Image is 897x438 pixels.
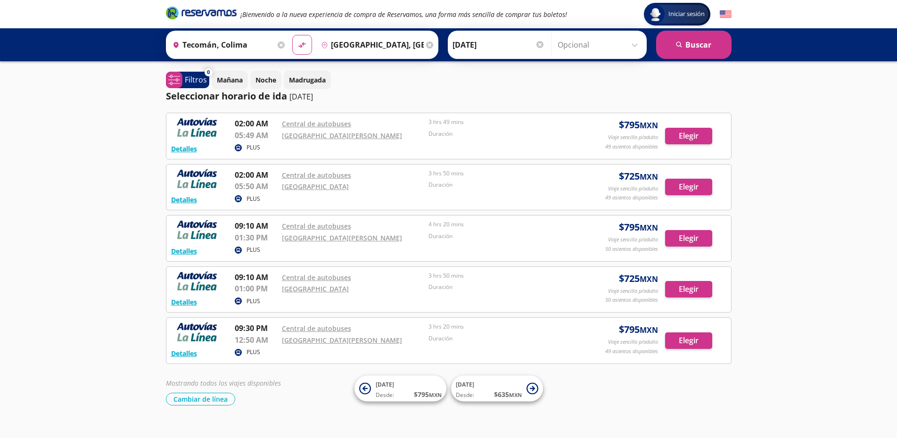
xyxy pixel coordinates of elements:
p: 09:10 AM [235,220,277,231]
p: PLUS [247,348,260,356]
button: Detalles [171,195,197,205]
button: Noche [250,71,281,89]
input: Buscar Origen [169,33,275,57]
span: [DATE] [376,380,394,388]
p: 3 hrs 50 mins [428,169,571,178]
p: Madrugada [289,75,326,85]
p: 49 asientos disponibles [605,143,658,151]
img: RESERVAMOS [171,169,223,188]
p: 02:00 AM [235,118,277,129]
button: Elegir [665,281,712,298]
p: 01:30 PM [235,232,277,243]
a: Central de autobuses [282,324,351,333]
span: $ 795 [619,118,658,132]
span: $ 795 [619,220,658,234]
p: Viaje sencillo p/adulto [608,133,658,141]
small: MXN [640,223,658,233]
p: PLUS [247,246,260,254]
span: $ 795 [619,322,658,337]
p: Viaje sencillo p/adulto [608,185,658,193]
a: Central de autobuses [282,171,351,180]
p: Viaje sencillo p/adulto [608,236,658,244]
small: MXN [640,274,658,284]
p: Mañana [217,75,243,85]
span: $ 635 [494,389,522,399]
p: Duración [428,181,571,189]
span: $ 725 [619,272,658,286]
small: MXN [509,391,522,398]
p: 50 asientos disponibles [605,296,658,304]
input: Opcional [558,33,642,57]
button: Madrugada [284,71,331,89]
button: [DATE]Desde:$795MXN [354,376,446,402]
span: $ 795 [414,389,442,399]
p: PLUS [247,195,260,203]
img: RESERVAMOS [171,322,223,341]
p: 02:00 AM [235,169,277,181]
button: Detalles [171,348,197,358]
p: 09:10 AM [235,272,277,283]
p: 4 hrs 20 mins [428,220,571,229]
span: Desde: [456,391,474,399]
button: Elegir [665,230,712,247]
a: [GEOGRAPHIC_DATA][PERSON_NAME] [282,336,402,345]
button: Detalles [171,297,197,307]
button: English [720,8,732,20]
p: 49 asientos disponibles [605,194,658,202]
button: Buscar [656,31,732,59]
small: MXN [640,120,658,131]
p: 3 hrs 50 mins [428,272,571,280]
a: Central de autobuses [282,119,351,128]
p: 49 asientos disponibles [605,347,658,355]
p: 12:50 AM [235,334,277,346]
p: Duración [428,334,571,343]
span: 0 [207,68,210,76]
p: Filtros [185,74,207,85]
p: 05:49 AM [235,130,277,141]
p: 01:00 PM [235,283,277,294]
p: 3 hrs 20 mins [428,322,571,331]
p: 09:30 PM [235,322,277,334]
i: Brand Logo [166,6,237,20]
button: [DATE]Desde:$635MXN [451,376,543,402]
p: [DATE] [289,91,313,102]
small: MXN [640,325,658,335]
a: Central de autobuses [282,222,351,231]
p: Viaje sencillo p/adulto [608,287,658,295]
button: Mañana [212,71,248,89]
button: Detalles [171,246,197,256]
span: Desde: [376,391,394,399]
p: 3 hrs 49 mins [428,118,571,126]
a: Central de autobuses [282,273,351,282]
p: 05:50 AM [235,181,277,192]
a: [GEOGRAPHIC_DATA] [282,182,349,191]
button: Cambiar de línea [166,393,235,405]
p: PLUS [247,297,260,306]
button: Elegir [665,128,712,144]
a: Brand Logo [166,6,237,23]
p: Duración [428,130,571,138]
a: [GEOGRAPHIC_DATA][PERSON_NAME] [282,233,402,242]
p: Viaje sencillo p/adulto [608,338,658,346]
input: Elegir Fecha [453,33,545,57]
p: Seleccionar horario de ida [166,89,287,103]
p: Duración [428,232,571,240]
span: [DATE] [456,380,474,388]
img: RESERVAMOS [171,272,223,290]
p: Noche [255,75,276,85]
p: Duración [428,283,571,291]
small: MXN [640,172,658,182]
p: 50 asientos disponibles [605,245,658,253]
button: Elegir [665,179,712,195]
span: Iniciar sesión [665,9,708,19]
button: Detalles [171,144,197,154]
input: Buscar Destino [317,33,424,57]
button: 0Filtros [166,72,209,88]
img: RESERVAMOS [171,118,223,137]
img: RESERVAMOS [171,220,223,239]
button: Elegir [665,332,712,349]
p: PLUS [247,143,260,152]
em: ¡Bienvenido a la nueva experiencia de compra de Reservamos, una forma más sencilla de comprar tus... [240,10,567,19]
span: $ 725 [619,169,658,183]
em: Mostrando todos los viajes disponibles [166,379,281,388]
